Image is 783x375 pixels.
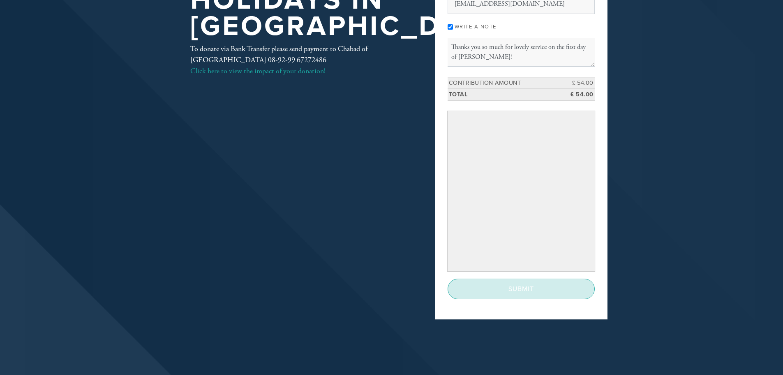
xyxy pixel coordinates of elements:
[448,279,595,299] input: Submit
[455,23,497,30] label: Write a note
[448,89,558,101] td: Total
[558,89,595,101] td: £ 54.00
[449,113,593,270] iframe: Secure payment input frame
[448,77,558,89] td: Contribution Amount
[190,66,326,76] a: Click here to view the impact of your donation!
[190,43,408,77] div: To donate via Bank Transfer please send payment to Chabad of [GEOGRAPHIC_DATA] 08-92-99 67272486
[558,77,595,89] td: £ 54.00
